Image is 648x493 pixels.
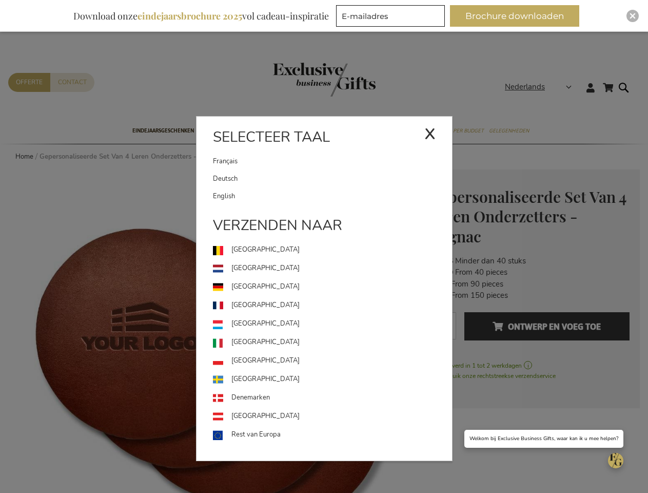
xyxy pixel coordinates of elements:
[626,10,639,22] div: Close
[138,10,242,22] b: eindejaarsbrochure 2025
[213,389,452,407] a: Denemarken
[213,370,452,389] a: [GEOGRAPHIC_DATA]
[424,117,436,148] div: x
[213,352,452,370] a: [GEOGRAPHIC_DATA]
[336,5,448,30] form: marketing offers and promotions
[197,215,452,241] div: Verzenden naar
[336,5,445,27] input: E-mailadres
[213,153,424,170] a: Français
[213,170,452,187] a: Deutsch
[213,187,452,205] a: English
[69,5,333,27] div: Download onze vol cadeau-inspiratie
[213,333,452,352] a: [GEOGRAPHIC_DATA]
[213,259,452,278] a: [GEOGRAPHIC_DATA]
[197,127,452,153] div: Selecteer taal
[630,13,636,19] img: Close
[213,407,452,426] a: [GEOGRAPHIC_DATA]
[213,278,452,296] a: [GEOGRAPHIC_DATA]
[450,5,579,27] button: Brochure downloaden
[213,241,452,259] a: [GEOGRAPHIC_DATA]
[213,296,452,315] a: [GEOGRAPHIC_DATA]
[213,315,452,333] a: [GEOGRAPHIC_DATA]
[213,426,452,444] a: Rest van Europa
